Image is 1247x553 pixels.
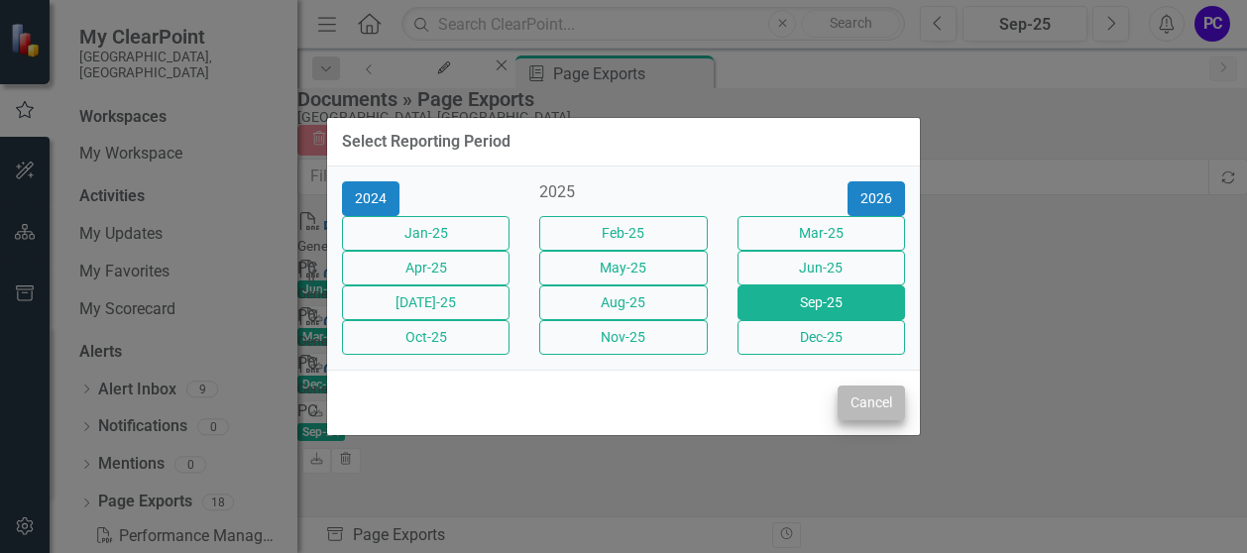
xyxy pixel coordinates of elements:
button: May-25 [539,251,707,285]
div: 2025 [539,181,707,204]
button: 2026 [848,181,905,216]
button: Feb-25 [539,216,707,251]
div: Select Reporting Period [342,133,510,151]
button: Jun-25 [737,251,905,285]
button: Aug-25 [539,285,707,320]
button: Nov-25 [539,320,707,355]
button: Cancel [838,386,905,420]
button: [DATE]-25 [342,285,510,320]
button: Sep-25 [737,285,905,320]
button: Apr-25 [342,251,510,285]
button: Oct-25 [342,320,510,355]
button: Dec-25 [737,320,905,355]
button: Jan-25 [342,216,510,251]
button: 2024 [342,181,399,216]
button: Mar-25 [737,216,905,251]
